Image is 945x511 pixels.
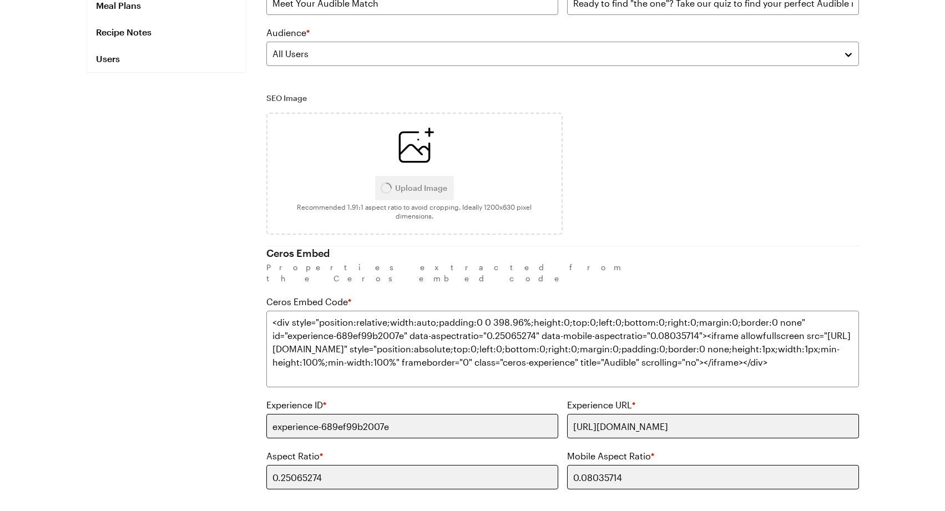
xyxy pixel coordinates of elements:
[266,26,310,39] label: Audience
[266,88,859,104] label: SEO Image
[567,449,654,463] label: Mobile Aspect Ratio
[266,246,661,260] h3: Ceros Embed
[87,19,246,45] a: Recipe Notes
[272,47,309,60] span: All Users
[87,45,246,72] a: Users
[567,398,635,412] label: Experience URL
[266,42,859,66] button: All Users
[266,295,351,308] label: Ceros Embed Code
[281,203,548,220] p: Recommended 1.91:1 aspect ratio to avoid cropping. Ideally 1200x630 pixel dimensions.
[266,398,326,412] label: Experience ID
[266,449,323,463] label: Aspect Ratio
[266,311,859,387] textarea: <div style="position:relative;width:auto;padding:0 0 398.96%;height:0;top:0;left:0;bottom:0;right...
[266,262,639,284] p: Properties extracted from the Ceros embed code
